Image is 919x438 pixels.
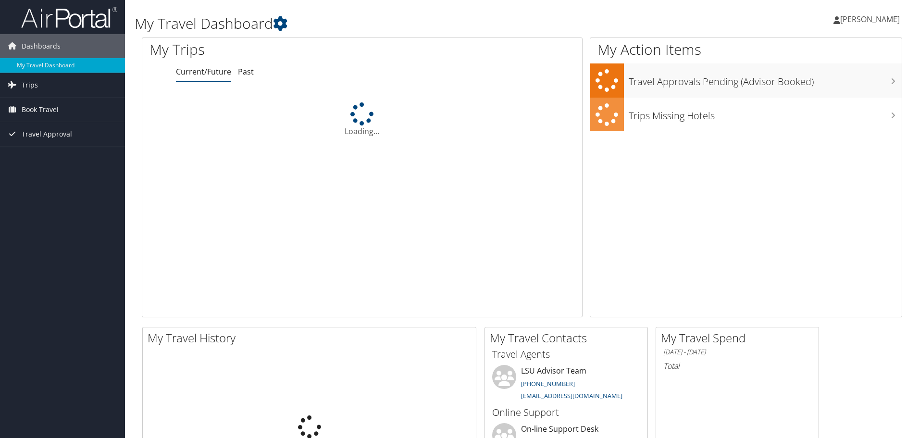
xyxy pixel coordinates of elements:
[149,39,392,60] h1: My Trips
[629,70,902,88] h3: Travel Approvals Pending (Advisor Booked)
[590,63,902,98] a: Travel Approvals Pending (Advisor Booked)
[663,348,811,357] h6: [DATE] - [DATE]
[521,391,622,400] a: [EMAIL_ADDRESS][DOMAIN_NAME]
[590,98,902,132] a: Trips Missing Hotels
[833,5,909,34] a: [PERSON_NAME]
[487,365,645,404] li: LSU Advisor Team
[22,73,38,97] span: Trips
[21,6,117,29] img: airportal-logo.png
[492,406,640,419] h3: Online Support
[148,330,476,346] h2: My Travel History
[492,348,640,361] h3: Travel Agents
[238,66,254,77] a: Past
[590,39,902,60] h1: My Action Items
[840,14,900,25] span: [PERSON_NAME]
[142,102,582,137] div: Loading...
[22,98,59,122] span: Book Travel
[176,66,231,77] a: Current/Future
[22,122,72,146] span: Travel Approval
[521,379,575,388] a: [PHONE_NUMBER]
[135,13,651,34] h1: My Travel Dashboard
[629,104,902,123] h3: Trips Missing Hotels
[22,34,61,58] span: Dashboards
[663,361,811,371] h6: Total
[490,330,647,346] h2: My Travel Contacts
[661,330,819,346] h2: My Travel Spend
